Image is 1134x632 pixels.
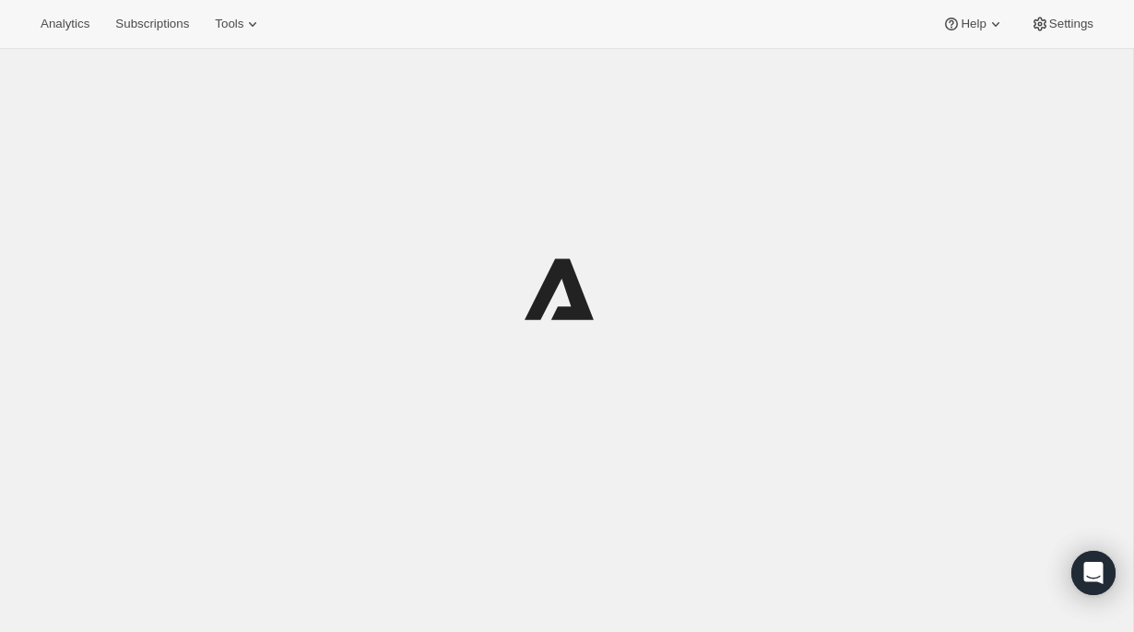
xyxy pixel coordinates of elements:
button: Analytics [30,11,100,37]
button: Help [931,11,1015,37]
span: Subscriptions [115,17,189,31]
div: Open Intercom Messenger [1071,551,1116,595]
span: Tools [215,17,243,31]
button: Subscriptions [104,11,200,37]
button: Settings [1020,11,1104,37]
span: Help [961,17,986,31]
span: Settings [1049,17,1093,31]
button: Tools [204,11,273,37]
span: Analytics [41,17,89,31]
